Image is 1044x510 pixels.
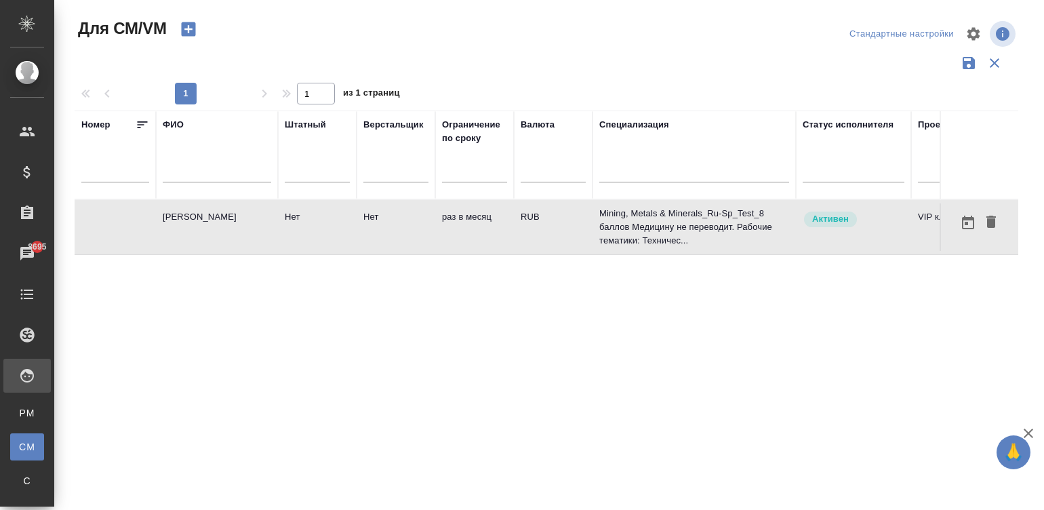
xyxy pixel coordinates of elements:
[514,203,593,251] td: RUB
[918,118,997,132] div: Проектный отдел
[285,118,326,132] div: Штатный
[599,118,669,132] div: Специализация
[956,50,982,76] button: Сохранить фильтры
[803,210,904,229] div: Рядовой исполнитель: назначай с учетом рейтинга
[957,210,980,235] button: Открыть календарь загрузки
[435,203,514,251] td: раз в месяц
[1002,438,1025,467] span: 🙏
[17,406,37,420] span: PM
[343,85,400,104] span: из 1 страниц
[81,118,111,132] div: Номер
[982,50,1007,76] button: Сбросить фильтры
[172,18,205,41] button: Создать
[10,467,44,494] a: С
[521,118,555,132] div: Валюта
[17,440,37,454] span: CM
[278,203,357,251] td: Нет
[911,203,1020,251] td: VIP клиенты
[20,240,54,254] span: 8695
[10,399,44,427] a: PM
[599,207,789,248] p: Mining, Metals & Minerals_Ru-Sp_Test_8 баллов Медицину не переводит. Рабочие тематики: Техничес...
[163,118,184,132] div: ФИО
[17,474,37,488] span: С
[980,210,1003,235] button: Удалить
[3,237,51,271] a: 8695
[990,21,1018,47] span: Посмотреть информацию
[363,118,424,132] div: Верстальщик
[10,433,44,460] a: CM
[442,118,507,145] div: Ограничение по сроку
[803,118,894,132] div: Статус исполнителя
[75,18,167,39] span: Для СМ/VM
[156,203,278,251] td: [PERSON_NAME]
[846,24,957,45] div: split button
[997,435,1030,469] button: 🙏
[812,212,849,226] p: Активен
[957,18,990,50] span: Настроить таблицу
[357,203,435,251] td: Нет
